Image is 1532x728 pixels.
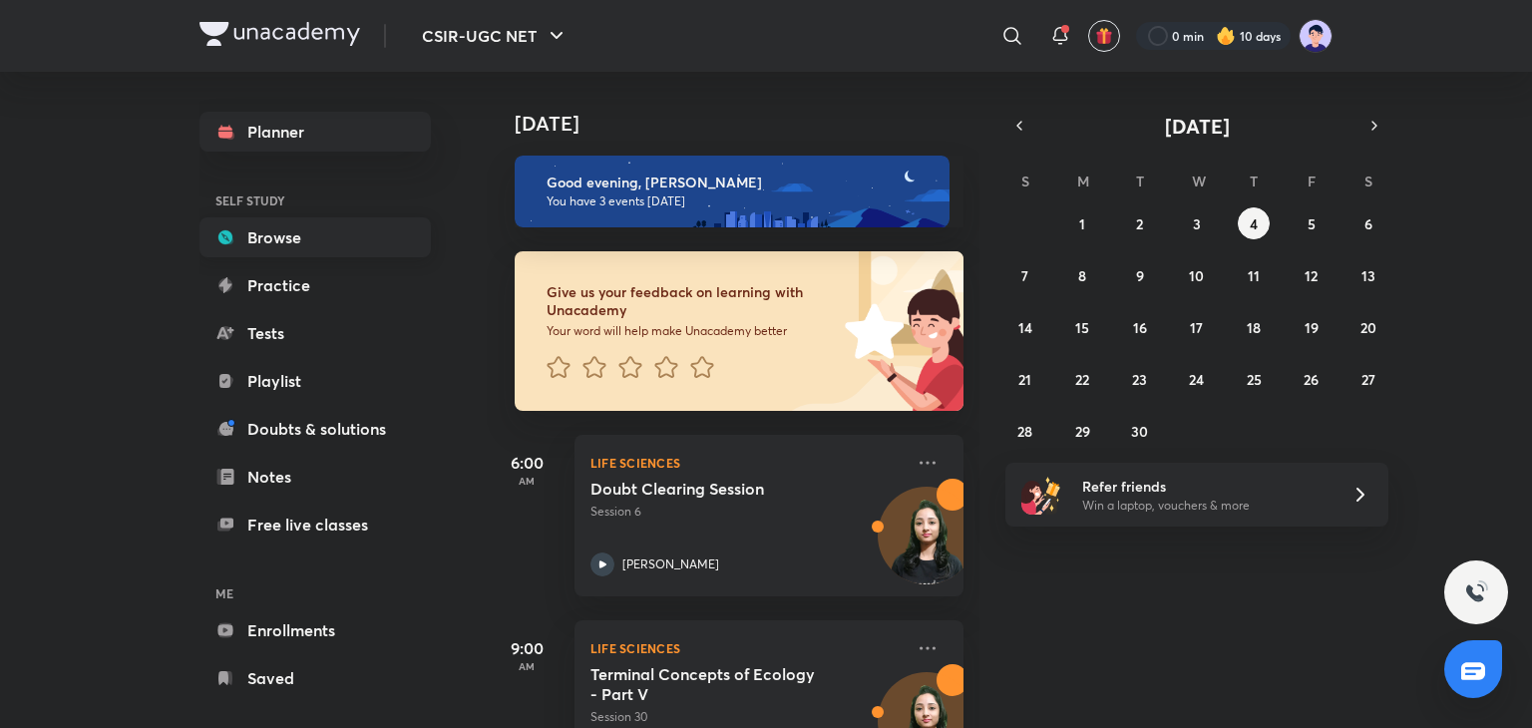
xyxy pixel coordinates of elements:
abbr: September 24, 2025 [1189,370,1204,389]
p: Session 30 [590,708,904,726]
abbr: September 22, 2025 [1075,370,1089,389]
a: Playlist [199,361,431,401]
button: September 28, 2025 [1009,415,1041,447]
a: Notes [199,457,431,497]
button: September 27, 2025 [1352,363,1384,395]
img: Avatar [879,498,974,593]
h6: Refer friends [1082,476,1328,497]
img: feedback_image [777,251,963,411]
abbr: Wednesday [1192,172,1206,190]
abbr: September 13, 2025 [1361,266,1375,285]
button: September 22, 2025 [1066,363,1098,395]
h6: SELF STUDY [199,183,431,217]
button: September 4, 2025 [1238,207,1270,239]
abbr: September 15, 2025 [1075,318,1089,337]
abbr: September 8, 2025 [1078,266,1086,285]
abbr: September 4, 2025 [1250,214,1258,233]
abbr: Friday [1308,172,1316,190]
h6: Give us your feedback on learning with Unacademy [547,283,838,319]
button: [DATE] [1033,112,1360,140]
button: September 17, 2025 [1181,311,1213,343]
abbr: September 20, 2025 [1360,318,1376,337]
button: September 25, 2025 [1238,363,1270,395]
abbr: September 2, 2025 [1136,214,1143,233]
abbr: September 12, 2025 [1305,266,1318,285]
abbr: September 27, 2025 [1361,370,1375,389]
button: September 13, 2025 [1352,259,1384,291]
button: September 8, 2025 [1066,259,1098,291]
abbr: September 3, 2025 [1193,214,1201,233]
button: September 23, 2025 [1124,363,1156,395]
abbr: Sunday [1021,172,1029,190]
img: streak [1216,26,1236,46]
a: Planner [199,112,431,152]
button: September 16, 2025 [1124,311,1156,343]
button: September 15, 2025 [1066,311,1098,343]
a: Tests [199,313,431,353]
a: Free live classes [199,505,431,545]
p: Win a laptop, vouchers & more [1082,497,1328,515]
button: September 10, 2025 [1181,259,1213,291]
abbr: September 1, 2025 [1079,214,1085,233]
img: Company Logo [199,22,360,46]
img: referral [1021,475,1061,515]
button: CSIR-UGC NET [410,16,580,56]
abbr: Monday [1077,172,1089,190]
abbr: Tuesday [1136,172,1144,190]
abbr: September 10, 2025 [1189,266,1204,285]
img: evening [515,156,950,227]
p: You have 3 events [DATE] [547,193,932,209]
abbr: September 14, 2025 [1018,318,1032,337]
button: September 20, 2025 [1352,311,1384,343]
abbr: September 25, 2025 [1247,370,1262,389]
img: nidhi shreya [1299,19,1333,53]
abbr: September 6, 2025 [1364,214,1372,233]
h6: Good evening, [PERSON_NAME] [547,174,932,191]
abbr: September 21, 2025 [1018,370,1031,389]
abbr: September 18, 2025 [1247,318,1261,337]
abbr: September 23, 2025 [1132,370,1147,389]
h4: [DATE] [515,112,983,136]
p: AM [487,475,567,487]
a: Doubts & solutions [199,409,431,449]
abbr: Thursday [1250,172,1258,190]
a: Practice [199,265,431,305]
button: September 11, 2025 [1238,259,1270,291]
p: [PERSON_NAME] [622,555,719,573]
img: avatar [1095,27,1113,45]
button: September 24, 2025 [1181,363,1213,395]
img: ttu [1464,580,1488,604]
a: Company Logo [199,22,360,51]
abbr: September 9, 2025 [1136,266,1144,285]
abbr: September 19, 2025 [1305,318,1319,337]
abbr: September 17, 2025 [1190,318,1203,337]
button: September 7, 2025 [1009,259,1041,291]
button: September 1, 2025 [1066,207,1098,239]
span: [DATE] [1165,113,1230,140]
button: September 12, 2025 [1296,259,1328,291]
button: avatar [1088,20,1120,52]
p: Your word will help make Unacademy better [547,323,838,339]
p: AM [487,660,567,672]
button: September 2, 2025 [1124,207,1156,239]
abbr: September 7, 2025 [1021,266,1028,285]
p: Life Sciences [590,636,904,660]
abbr: September 5, 2025 [1308,214,1316,233]
a: Saved [199,658,431,698]
abbr: September 26, 2025 [1304,370,1319,389]
h5: Doubt Clearing Session [590,479,839,499]
abbr: September 11, 2025 [1248,266,1260,285]
abbr: September 30, 2025 [1131,422,1148,441]
h5: Terminal Concepts of Ecology - Part V [590,664,839,704]
abbr: Saturday [1364,172,1372,190]
button: September 19, 2025 [1296,311,1328,343]
button: September 26, 2025 [1296,363,1328,395]
h6: ME [199,576,431,610]
button: September 3, 2025 [1181,207,1213,239]
abbr: September 29, 2025 [1075,422,1090,441]
button: September 18, 2025 [1238,311,1270,343]
button: September 29, 2025 [1066,415,1098,447]
a: Enrollments [199,610,431,650]
abbr: September 28, 2025 [1017,422,1032,441]
abbr: September 16, 2025 [1133,318,1147,337]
